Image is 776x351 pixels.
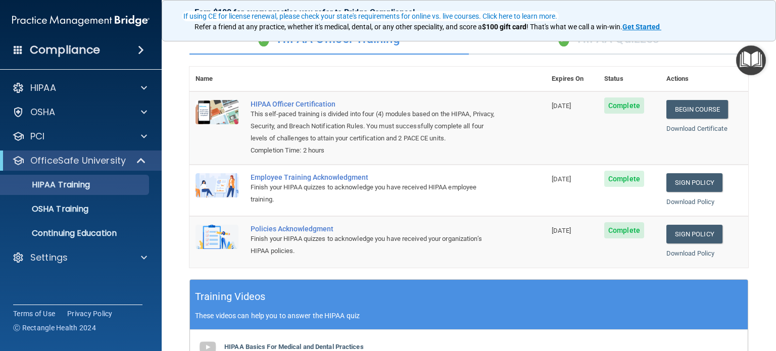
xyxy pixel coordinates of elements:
a: HIPAA [12,82,147,94]
span: ✓ [258,31,269,46]
th: Actions [660,67,748,91]
a: PCI [12,130,147,142]
span: Complete [604,171,644,187]
div: If using CE for license renewal, please check your state's requirements for online vs. live cours... [183,13,557,20]
div: Finish your HIPAA quizzes to acknowledge you have received your organization’s HIPAA policies. [251,233,495,257]
div: Employee Training Acknowledgment [251,173,495,181]
h4: Compliance [30,43,100,57]
span: Ⓒ Rectangle Health 2024 [13,323,96,333]
a: Privacy Policy [67,309,113,319]
th: Status [598,67,660,91]
a: OfficeSafe University [12,155,147,167]
a: Get Started [622,23,661,31]
h5: Training Videos [195,288,266,306]
p: Earn $100 for every practice you refer to Bridge Compliance! [195,8,743,17]
p: OSHA [30,106,56,118]
b: HIPAA Basics For Medical and Dental Practices [224,343,364,350]
a: Begin Course [666,100,728,119]
span: [DATE] [552,175,571,183]
p: OfficeSafe University [30,155,126,167]
p: HIPAA [30,82,56,94]
img: PMB logo [12,11,150,31]
p: PCI [30,130,44,142]
span: Complete [604,97,644,114]
p: These videos can help you to answer the HIPAA quiz [195,312,743,320]
span: Complete [604,222,644,238]
a: Terms of Use [13,309,55,319]
a: HIPAA Officer Certification [251,100,495,108]
div: Completion Time: 2 hours [251,144,495,157]
th: Name [189,67,245,91]
div: Finish your HIPAA quizzes to acknowledge you have received HIPAA employee training. [251,181,495,206]
p: Continuing Education [7,228,144,238]
span: [DATE] [552,102,571,110]
button: If using CE for license renewal, please check your state's requirements for online vs. live cours... [182,11,559,21]
a: Download Certificate [666,125,727,132]
a: OSHA [12,106,147,118]
div: This self-paced training is divided into four (4) modules based on the HIPAA, Privacy, Security, ... [251,108,495,144]
a: Download Policy [666,198,715,206]
strong: Get Started [622,23,660,31]
p: OSHA Training [7,204,88,214]
a: Sign Policy [666,225,722,243]
span: ✓ [558,31,569,46]
th: Expires On [546,67,598,91]
div: Policies Acknowledgment [251,225,495,233]
p: HIPAA Training [7,180,90,190]
button: Open Resource Center [736,45,766,75]
a: Sign Policy [666,173,722,192]
span: ! That's what we call a win-win. [526,23,622,31]
a: Settings [12,252,147,264]
span: [DATE] [552,227,571,234]
span: Refer a friend at any practice, whether it's medical, dental, or any other speciality, and score a [195,23,482,31]
strong: $100 gift card [482,23,526,31]
p: Settings [30,252,68,264]
a: Download Policy [666,249,715,257]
